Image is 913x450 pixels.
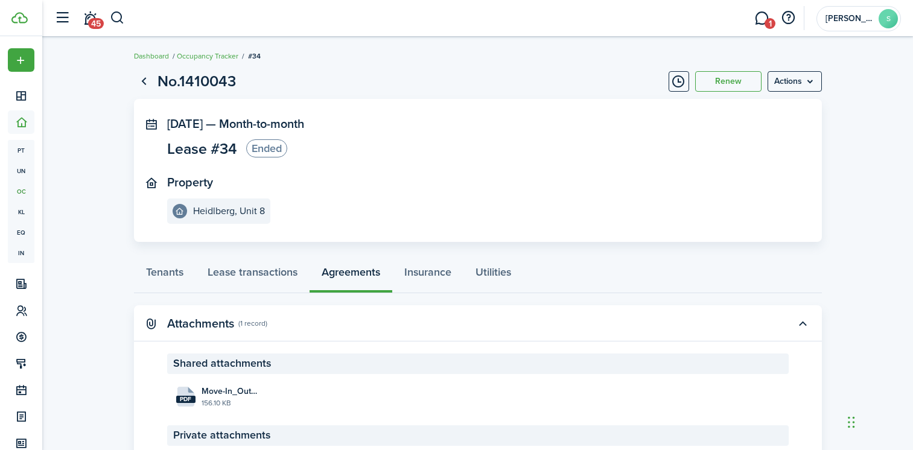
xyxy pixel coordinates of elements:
[8,140,34,160] a: pt
[176,396,196,403] file-extension: pdf
[202,398,258,408] file-size: 156.10 KB
[193,206,265,217] e-details-info-title: Heidlberg, Unit 8
[768,71,822,92] button: Open menu
[778,8,798,28] button: Open resource center
[792,313,813,334] button: Toggle accordion
[110,8,125,28] button: Search
[765,18,775,29] span: 1
[196,257,310,293] a: Lease transactions
[8,222,34,242] a: eq
[134,71,154,92] a: Go back
[11,12,28,24] img: TenantCloud
[167,425,789,446] panel-main-section-header: Private attachments
[176,387,196,407] file-icon: File
[219,115,304,133] span: Month-to-month
[8,160,34,181] a: un
[134,257,196,293] a: Tenants
[51,7,74,30] button: Open sidebar
[848,404,855,440] div: Drag
[826,14,874,23] span: Sonja
[768,71,822,92] menu-btn: Actions
[88,18,104,29] span: 45
[8,48,34,72] button: Open menu
[167,317,234,331] panel-main-title: Attachments
[750,3,773,34] a: Messaging
[8,181,34,201] a: oc
[8,201,34,222] a: kl
[157,70,236,93] h1: No.1410043
[248,51,261,62] span: #34
[238,318,267,329] panel-main-subtitle: (1 record)
[202,385,258,398] span: Move-In_Out Inspection_Renner_8_2025-08-01 17:21:31.pdf
[78,3,101,34] a: Notifications
[246,139,287,157] status: Ended
[167,353,789,374] panel-main-section-header: Shared attachments
[879,9,898,28] avatar-text: S
[669,71,689,92] button: Timeline
[167,176,213,189] panel-main-title: Property
[206,115,216,133] span: —
[844,392,905,450] iframe: Chat Widget
[8,242,34,263] a: in
[695,71,762,92] button: Renew
[167,115,203,133] span: [DATE]
[392,257,463,293] a: Insurance
[463,257,523,293] a: Utilities
[177,51,238,62] a: Occupancy Tracker
[167,141,237,156] span: Lease #34
[134,51,169,62] a: Dashboard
